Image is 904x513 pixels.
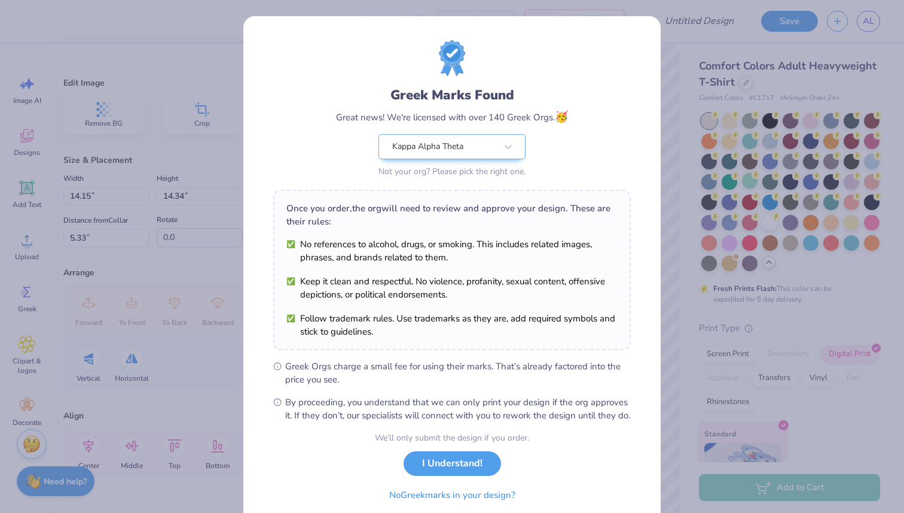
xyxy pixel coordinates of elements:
[378,165,526,178] div: Not your org? Please pick the right one.
[375,432,529,444] div: We’ll only submit the design if you order.
[285,360,631,386] span: Greek Orgs charge a small fee for using their marks. That’s already factored into the price you see.
[285,396,631,422] span: By proceeding, you understand that we can only print your design if the org approves it. If they ...
[286,312,618,338] li: Follow trademark rules. Use trademarks as they are, add required symbols and stick to guidelines.
[286,275,618,301] li: Keep it clean and respectful. No violence, profanity, sexual content, offensive depictions, or po...
[336,109,568,125] div: Great news! We're licensed with over 140 Greek Orgs.
[404,451,501,476] button: I Understand!
[555,110,568,124] span: 🥳
[286,238,618,264] li: No references to alcohol, drugs, or smoking. This includes related images, phrases, and brands re...
[439,40,465,76] img: License badge
[390,86,514,105] div: Greek Marks Found
[286,202,618,228] div: Once you order, the org will need to review and approve your design. These are their rules:
[379,483,526,508] button: NoGreekmarks in your design?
